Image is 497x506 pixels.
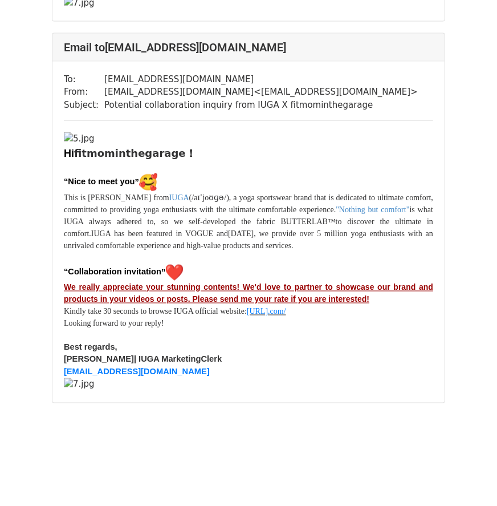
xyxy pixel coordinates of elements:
[64,177,68,187] span: “
[64,283,250,292] u: We really appreciate your stunning contents! W
[68,177,135,187] span: Nice to meet you
[186,148,196,159] font: ！
[135,177,157,187] span: ”
[64,41,433,54] h4: Email to [EMAIL_ADDRESS][DOMAIN_NAME]
[229,193,429,202] span: , a yoga sportswear brand that is dedicated to ultimate comfor
[165,264,184,282] img: ❤️
[104,99,418,112] td: Potential collaboration inquiry from IUGA X fitmominthegarage
[139,173,157,192] img: 🥰
[64,99,104,112] td: Subject:
[64,148,74,159] font: Hi
[64,193,229,202] span: This is [PERSON_NAME] from (/aɪˈjoʊɡə/)
[64,132,95,145] img: 5.jpg
[64,229,433,250] span: [DATE], we provide over 5 million yoga enthusiasts with an unrivaled comfortable experience and h...
[339,205,410,214] font: Nothing but comfort"
[440,451,497,506] iframe: Chat Widget
[91,229,228,238] span: IUGA has been featured in VOGUE and
[64,193,433,214] span: t, committed to providing yoga enthusiasts with the ultimate comfortable experience.
[64,307,247,316] span: Kindly take 30 seconds to browse IUGA official website:
[74,147,186,159] font: fitmominthegarage
[336,205,339,214] font: "
[64,268,68,277] span: “
[64,355,134,364] span: [PERSON_NAME]
[68,268,161,277] span: Collaboration invitation
[134,355,201,364] span: | IUGA Marketing
[64,205,433,226] span: is what IUGA always adhered to, so we self-developed the fabric BUTTERLAB™
[104,73,418,86] td: [EMAIL_ADDRESS][DOMAIN_NAME]
[64,217,433,238] span: to discover the ultimate in comfort.
[201,355,222,364] span: Clerk
[104,86,418,99] td: [EMAIL_ADDRESS][DOMAIN_NAME] < [EMAIL_ADDRESS][DOMAIN_NAME] >
[161,268,184,277] span: ”
[64,319,164,328] font: Looking forward to your reply!
[64,73,104,86] td: To:
[169,193,189,202] font: IUGA
[64,378,95,391] img: 7.jpg
[440,451,497,506] div: 聊天小组件
[64,367,210,377] a: [EMAIL_ADDRESS][DOMAIN_NAME]
[291,241,294,250] span: .
[64,86,104,99] td: From:
[247,307,286,316] a: [URL].com/
[64,343,117,352] span: Best regards,
[64,283,433,304] u: e'd love to partner to showcase our brand and products in your videos or posts. Please send me yo...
